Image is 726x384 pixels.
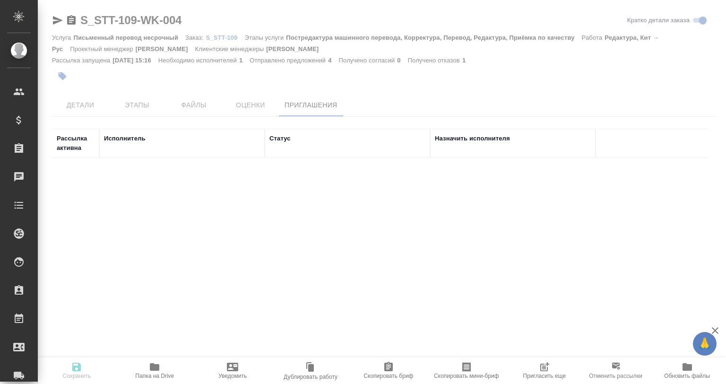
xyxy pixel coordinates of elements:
[435,134,510,143] div: Назначить исполнителя
[523,373,566,379] span: Пригласить еще
[269,134,291,143] div: Статус
[697,334,713,354] span: 🙏
[218,373,247,379] span: Уведомить
[427,358,505,384] button: Скопировать мини-бриф
[664,373,710,379] span: Обновить файлы
[648,358,726,384] button: Обновить файлы
[63,373,91,379] span: Сохранить
[194,358,272,384] button: Уведомить
[363,373,413,379] span: Скопировать бриф
[57,134,95,153] div: Рассылка активна
[38,358,116,384] button: Сохранить
[589,371,642,381] p: Отменить рассылки
[350,358,428,384] button: Скопировать бриф
[693,332,717,356] button: 🙏
[135,373,174,379] span: Папка на Drive
[284,374,337,380] span: Дублировать работу
[104,134,146,143] div: Исполнитель
[505,358,583,384] button: Пригласить еще
[272,358,350,384] button: Дублировать работу
[434,373,499,379] span: Скопировать мини-бриф
[116,358,194,384] button: Папка на Drive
